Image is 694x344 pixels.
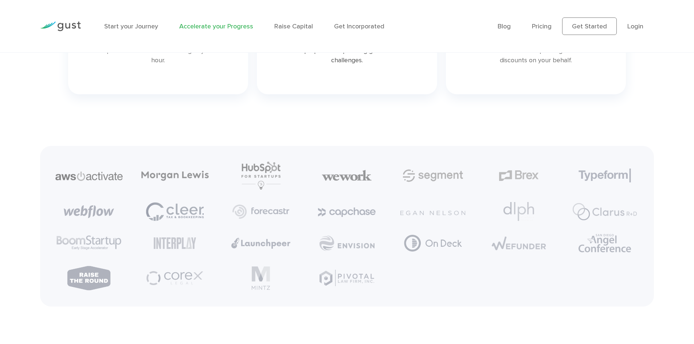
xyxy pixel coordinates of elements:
[251,266,270,290] img: Mintz
[490,235,548,252] img: Wefunder
[242,162,281,190] img: Hubspot
[54,234,123,253] img: Boomstartup
[66,265,111,291] img: Raise The Round
[146,202,204,221] img: Cleer Tax Bookeeping Logo
[55,171,123,181] img: Aws
[532,23,552,30] a: Pricing
[404,235,462,252] img: Group 1226
[562,17,617,35] a: Get Started
[40,21,81,31] img: Gust Logo
[232,205,289,219] img: Forecast
[573,203,637,220] img: Clarus
[319,270,374,286] img: Pivotal
[579,169,631,182] img: Typeform
[334,23,384,30] a: Get Incorporated
[498,23,511,30] a: Blog
[231,237,291,249] img: Launchpeer
[318,207,376,217] img: Capchase
[319,236,375,251] img: Envision
[579,234,631,252] img: Angel Conference
[64,205,114,218] img: Webflow
[499,170,538,181] img: Brex
[154,237,196,249] img: Interplay
[402,163,464,188] img: Segment
[627,23,643,30] a: Login
[503,202,534,221] img: Dlph
[400,211,465,215] img: Egan Nelson
[141,171,209,181] img: Morgan Lewis
[179,23,253,30] a: Accelerate your Progress
[274,23,313,30] a: Raise Capital
[322,169,372,182] img: We Work
[146,268,204,288] img: Corex
[104,23,158,30] a: Start your Journey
